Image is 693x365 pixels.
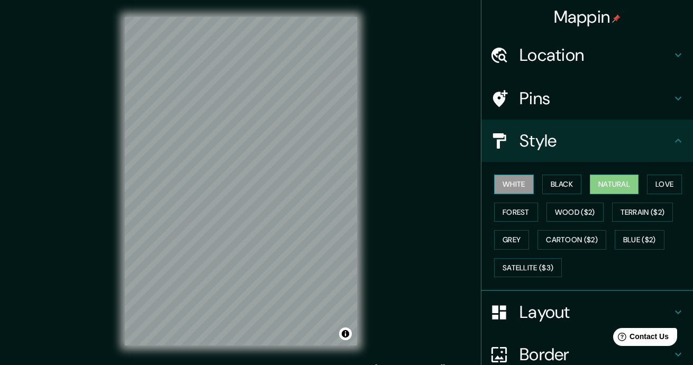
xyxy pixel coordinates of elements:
[481,120,693,162] div: Style
[481,77,693,120] div: Pins
[481,34,693,76] div: Location
[546,203,604,222] button: Wood ($2)
[537,230,606,250] button: Cartoon ($2)
[590,175,639,194] button: Natural
[519,44,672,66] h4: Location
[481,291,693,333] div: Layout
[494,230,529,250] button: Grey
[612,203,673,222] button: Terrain ($2)
[542,175,582,194] button: Black
[612,14,621,23] img: pin-icon.png
[494,175,534,194] button: White
[615,230,664,250] button: Blue ($2)
[519,88,672,109] h4: Pins
[339,327,352,340] button: Toggle attribution
[599,324,681,353] iframe: Help widget launcher
[519,302,672,323] h4: Layout
[554,6,621,28] h4: Mappin
[647,175,682,194] button: Love
[519,344,672,365] h4: Border
[494,203,538,222] button: Forest
[519,130,672,151] h4: Style
[125,17,357,345] canvas: Map
[494,258,562,278] button: Satellite ($3)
